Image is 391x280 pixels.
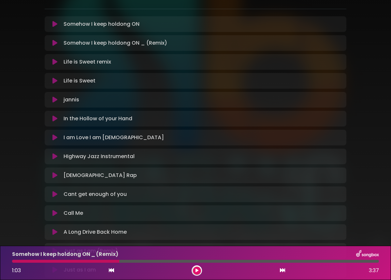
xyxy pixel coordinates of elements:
[64,228,127,236] p: A Long Drive Back Home
[64,20,139,28] p: Somehow I keep holdong ON
[64,115,132,123] p: In the Hollow of your Hand
[64,58,111,66] p: Life is Sweet remix
[12,267,21,274] span: 1:03
[12,250,118,258] p: Somehow I keep holdong ON _ (Remix)
[64,153,135,160] p: HIghway Jazz Instrumental
[369,267,379,274] span: 3:37
[64,209,83,217] p: Call Me
[64,77,95,85] p: Life is Sweet
[64,96,79,104] p: jannis
[64,39,167,47] p: Somehow I keep holdong ON _ (Remix)
[356,250,379,258] img: songbox-logo-white.png
[64,171,137,179] p: [DEMOGRAPHIC_DATA] Rap
[64,190,127,198] p: Cant get enough of you
[64,134,164,141] p: I am Love I am [DEMOGRAPHIC_DATA]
